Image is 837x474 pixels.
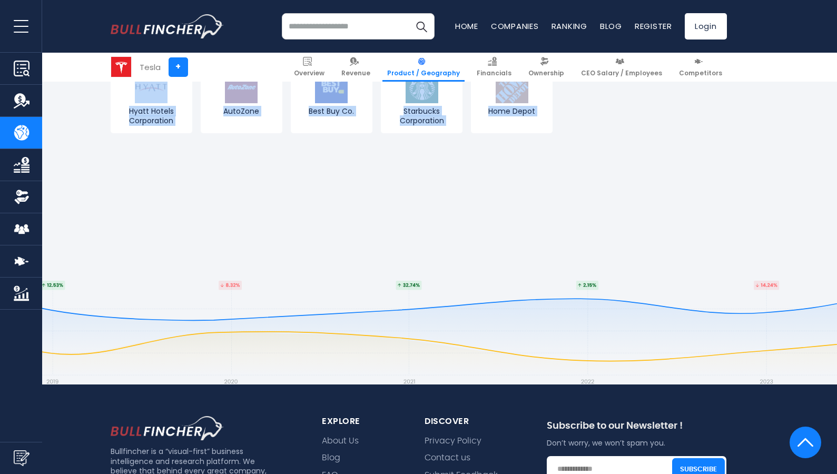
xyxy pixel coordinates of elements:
img: Ownership [14,189,29,205]
a: Revenue [337,53,375,82]
img: footer logo [111,416,224,440]
a: Login [685,13,727,39]
img: BBY logo [315,71,348,103]
span: Home Depot [474,106,550,116]
img: H logo [135,71,168,103]
a: Ownership [524,53,569,82]
img: SBUX logo [406,71,438,103]
span: Ownership [528,69,564,77]
a: + [169,57,188,77]
a: Blog [600,21,622,32]
div: explore [322,416,399,427]
a: CEO Salary / Employees [576,53,667,82]
img: AZO logo [225,71,258,103]
span: Financials [477,69,511,77]
a: Ranking [552,21,587,32]
a: Blog [322,453,340,463]
a: Starbucks Corporation [381,63,462,133]
a: Overview [289,53,329,82]
span: Hyatt Hotels Corporation [113,106,190,125]
a: Hyatt Hotels Corporation [111,63,192,133]
a: Privacy Policy [425,436,481,446]
span: AutoZone [203,106,280,116]
a: Home Depot [471,63,553,133]
a: Home [455,21,478,32]
div: Discover [425,416,521,427]
a: Financials [472,53,516,82]
div: Tesla [140,61,161,73]
a: Product / Geography [382,53,465,82]
img: HD logo [496,71,528,103]
div: Subscribe to our Newsletter ! [547,420,727,438]
a: Best Buy Co. [291,63,372,133]
a: Competitors [674,53,727,82]
a: Register [635,21,672,32]
span: CEO Salary / Employees [581,69,662,77]
a: Companies [491,21,539,32]
span: Product / Geography [387,69,460,77]
span: Revenue [341,69,370,77]
span: Starbucks Corporation [383,106,460,125]
span: Competitors [679,69,722,77]
span: Overview [294,69,324,77]
button: Search [408,13,435,39]
a: Go to homepage [111,14,224,38]
img: bullfincher logo [111,14,224,38]
a: About Us [322,436,359,446]
span: Best Buy Co. [293,106,370,116]
a: AutoZone [201,63,282,133]
a: Contact us [425,453,470,463]
p: Don’t worry, we won’t spam you. [547,438,727,448]
img: TSLA logo [111,57,131,77]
